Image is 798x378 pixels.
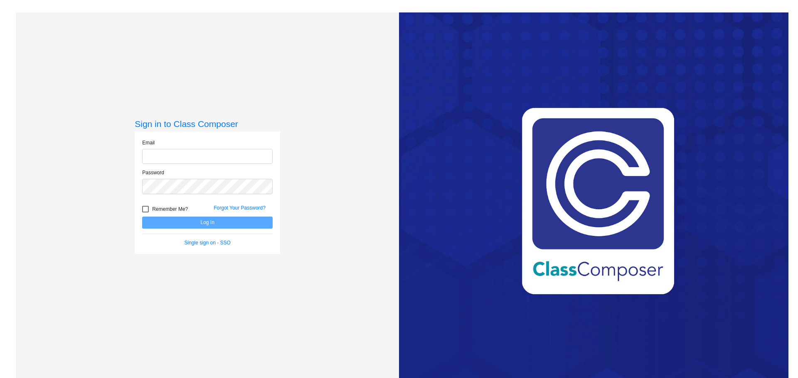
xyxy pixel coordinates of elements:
[152,204,188,214] span: Remember Me?
[214,205,266,211] a: Forgot Your Password?
[185,240,231,246] a: Single sign on - SSO
[142,139,155,146] label: Email
[142,217,273,229] button: Log In
[135,119,280,129] h3: Sign in to Class Composer
[142,169,164,176] label: Password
